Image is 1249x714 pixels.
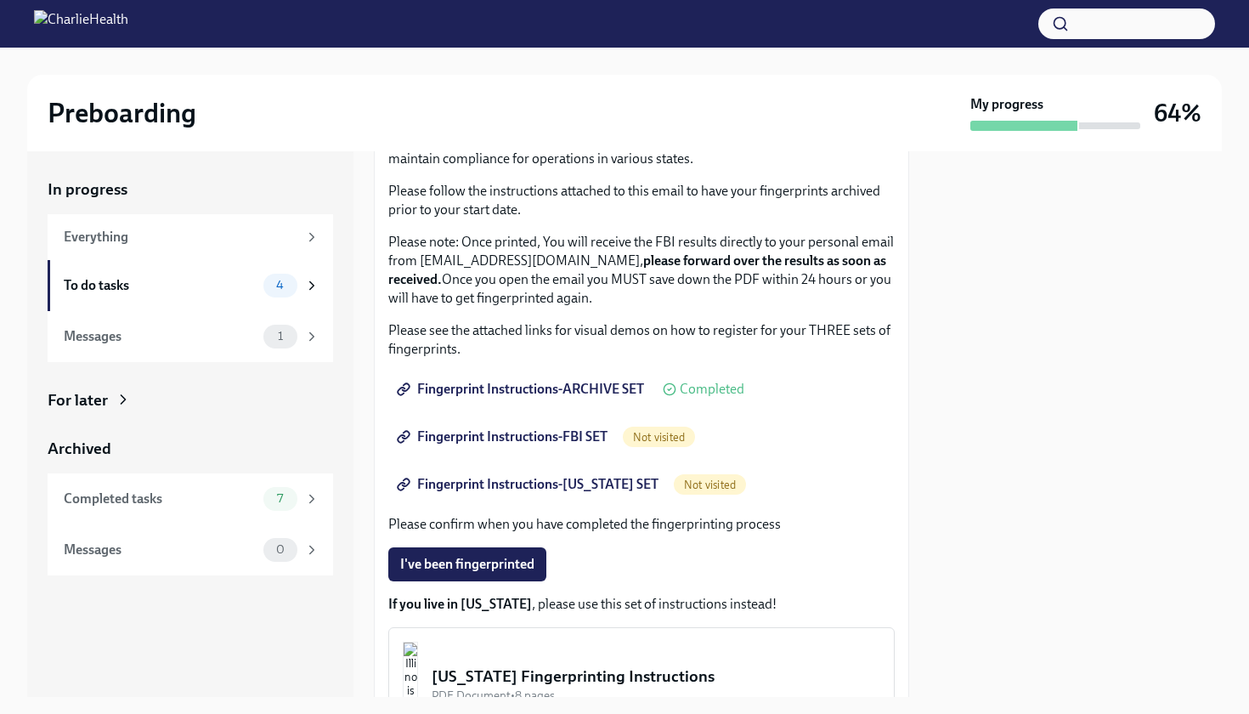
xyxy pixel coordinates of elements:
[48,311,333,362] a: Messages1
[674,479,746,491] span: Not visited
[64,228,297,246] div: Everything
[64,541,257,559] div: Messages
[400,381,644,398] span: Fingerprint Instructions-ARCHIVE SET
[400,556,534,573] span: I've been fingerprinted
[623,431,695,444] span: Not visited
[268,330,293,343] span: 1
[48,178,333,201] a: In progress
[34,10,128,37] img: CharlieHealth
[432,666,880,688] div: [US_STATE] Fingerprinting Instructions
[400,428,608,445] span: Fingerprint Instructions-FBI SET
[400,476,658,493] span: Fingerprint Instructions-[US_STATE] SET
[388,515,895,534] p: Please confirm when you have completed the fingerprinting process
[388,595,895,614] p: , please use this set of instructions instead!
[388,321,895,359] p: Please see the attached links for visual demos on how to register for your THREE sets of fingerpr...
[680,382,744,396] span: Completed
[64,490,257,508] div: Completed tasks
[388,596,532,612] strong: If you live in [US_STATE]
[64,276,257,295] div: To do tasks
[48,96,196,130] h2: Preboarding
[267,492,293,505] span: 7
[970,95,1043,114] strong: My progress
[48,214,333,260] a: Everything
[432,688,880,704] div: PDF Document • 8 pages
[388,467,670,501] a: Fingerprint Instructions-[US_STATE] SET
[48,473,333,524] a: Completed tasks7
[388,547,546,581] button: I've been fingerprinted
[266,543,295,556] span: 0
[388,372,656,406] a: Fingerprint Instructions-ARCHIVE SET
[48,389,108,411] div: For later
[388,182,895,219] p: Please follow the instructions attached to this email to have your fingerprints archived prior to...
[266,279,294,292] span: 4
[48,260,333,311] a: To do tasks4
[64,327,257,346] div: Messages
[388,420,619,454] a: Fingerprint Instructions-FBI SET
[48,524,333,575] a: Messages0
[48,438,333,460] a: Archived
[48,389,333,411] a: For later
[388,233,895,308] p: Please note: Once printed, You will receive the FBI results directly to your personal email from ...
[1154,98,1201,128] h3: 64%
